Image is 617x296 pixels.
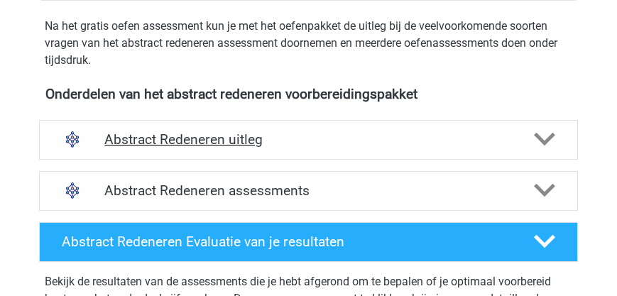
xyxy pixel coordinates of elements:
[33,171,584,211] a: assessments Abstract Redeneren assessments
[39,18,578,69] div: Na het gratis oefen assessment kun je met het oefenpakket de uitleg bij de veelvoorkomende soorte...
[62,234,513,250] h4: Abstract Redeneren Evaluatie van je resultaten
[104,131,512,148] h4: Abstract Redeneren uitleg
[57,124,88,155] img: abstract redeneren uitleg
[45,86,572,102] h4: Onderdelen van het abstract redeneren voorbereidingspakket
[57,175,88,206] img: abstract redeneren assessments
[33,120,584,160] a: uitleg Abstract Redeneren uitleg
[33,222,584,262] a: Abstract Redeneren Evaluatie van je resultaten
[104,182,512,199] h4: Abstract Redeneren assessments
